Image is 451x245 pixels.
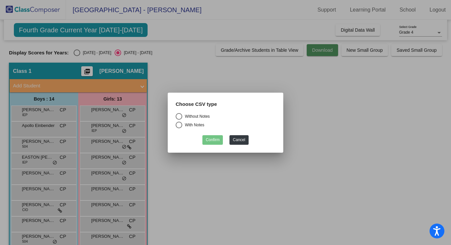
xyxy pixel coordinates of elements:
[182,113,210,119] div: Without Notes
[176,113,275,130] mat-radio-group: Select an option
[229,135,248,144] button: Cancel
[182,122,204,128] div: With Notes
[202,135,223,144] button: Confirm
[176,101,217,108] label: Choose CSV type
